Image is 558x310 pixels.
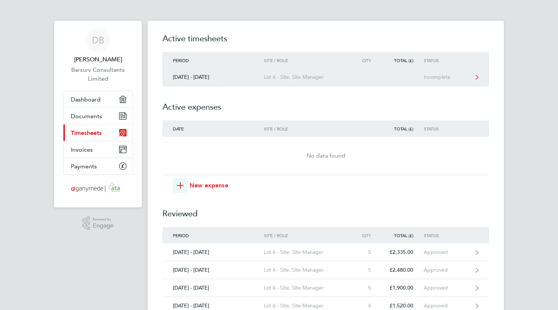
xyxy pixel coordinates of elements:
[349,233,381,238] div: Qty
[264,285,349,291] div: Lot 6 - Site, Site Manager
[381,267,424,273] div: £2,480.00
[381,58,424,63] div: Total (£)
[163,249,264,255] div: [DATE] - [DATE]
[349,58,381,63] div: Qty
[163,74,264,80] div: [DATE] - [DATE]
[63,108,132,124] a: Documents
[349,249,381,255] div: 5
[63,158,132,174] a: Payments
[163,68,489,86] a: [DATE] - [DATE]Lot 6 - Site, Site ManagerIncomplete
[264,126,349,131] div: Site / Role
[381,249,424,255] div: £2,335.00
[381,233,424,238] div: Total (£)
[93,223,114,229] span: Engage
[92,35,104,45] span: DB
[71,146,93,153] span: Invoices
[71,163,97,170] span: Payments
[163,33,489,52] h2: Active timesheets
[381,303,424,309] div: £1,520.00
[163,285,264,291] div: [DATE] - [DATE]
[163,151,489,160] div: No data found
[424,249,469,255] div: Approved
[63,182,133,194] a: Go to home page
[264,303,349,309] div: Lot 6 - Site, Site Manager
[163,126,264,131] div: Date
[82,216,114,230] a: Powered byEngage
[264,58,349,63] div: Site / Role
[163,303,264,309] div: [DATE] - [DATE]
[424,303,469,309] div: Approved
[424,74,469,80] div: Incomplete
[54,21,142,207] nav: Main navigation
[71,113,102,120] span: Documents
[163,279,489,297] a: [DATE] - [DATE]Lot 6 - Site, Site Manager5£1,900.00Approved
[349,267,381,273] div: 5
[71,129,102,136] span: Timesheets
[63,28,133,64] a: DB[PERSON_NAME]
[63,141,132,158] a: Invoices
[349,303,381,309] div: 4
[63,125,132,141] a: Timesheets
[173,57,189,63] span: Period
[63,55,133,64] span: Dion Barron
[381,126,424,131] div: Total (£)
[69,182,127,194] img: ganymedesolutions-logo-retina.png
[424,285,469,291] div: Approved
[424,126,469,131] div: Status
[264,267,349,273] div: Lot 6 - Site, Site Manager
[63,91,132,107] a: Dashboard
[163,86,489,120] h2: Active expenses
[264,249,349,255] div: Lot 6 - Site, Site Manager
[163,261,489,279] a: [DATE] - [DATE]Lot 6 - Site, Site Manager5£2,480.00Approved
[264,74,349,80] div: Lot 6 - Site, Site Manager
[264,233,349,238] div: Site / Role
[424,233,469,238] div: Status
[63,65,133,83] a: Barsurv Consultants Limited
[93,216,114,223] span: Powered by
[424,267,469,273] div: Approved
[163,267,264,273] div: [DATE] - [DATE]
[173,232,189,238] span: Period
[163,243,489,261] a: [DATE] - [DATE]Lot 6 - Site, Site Manager5£2,335.00Approved
[424,58,469,63] div: Status
[71,96,101,103] span: Dashboard
[163,193,489,227] h2: Reviewed
[190,181,228,190] span: New expense
[173,178,228,193] button: New expense
[381,285,424,291] div: £1,900.00
[349,285,381,291] div: 5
